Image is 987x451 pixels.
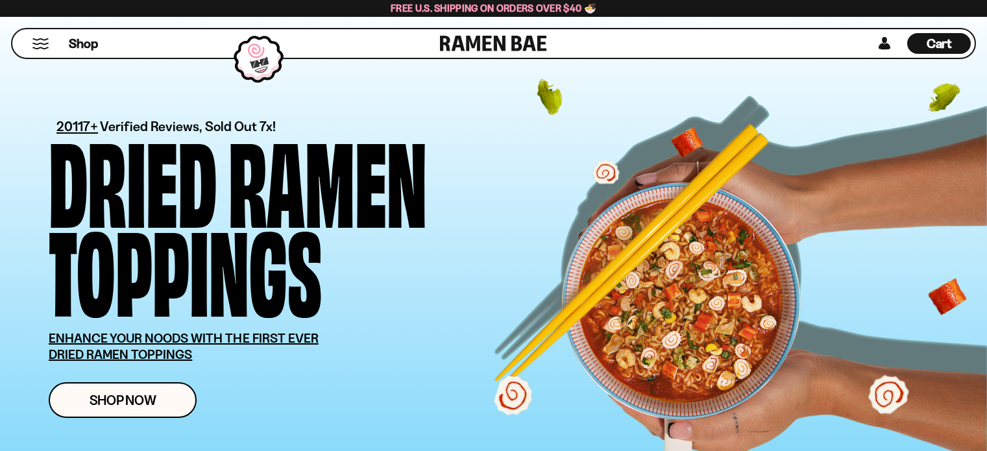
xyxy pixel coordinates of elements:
[69,35,98,53] span: Shop
[228,133,427,222] div: Ramen
[49,330,319,362] u: ENHANCE YOUR NOODS WITH THE FIRST EVER DRIED RAMEN TOPPINGS
[907,29,971,58] div: Cart
[391,2,596,14] span: Free U.S. Shipping on Orders over $40 🍜
[49,133,217,222] div: Dried
[90,393,156,407] span: Shop Now
[32,38,49,49] button: Mobile Menu Trigger
[69,33,98,54] a: Shop
[49,382,197,418] a: Shop Now
[49,222,322,311] div: Toppings
[927,36,952,51] span: Cart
